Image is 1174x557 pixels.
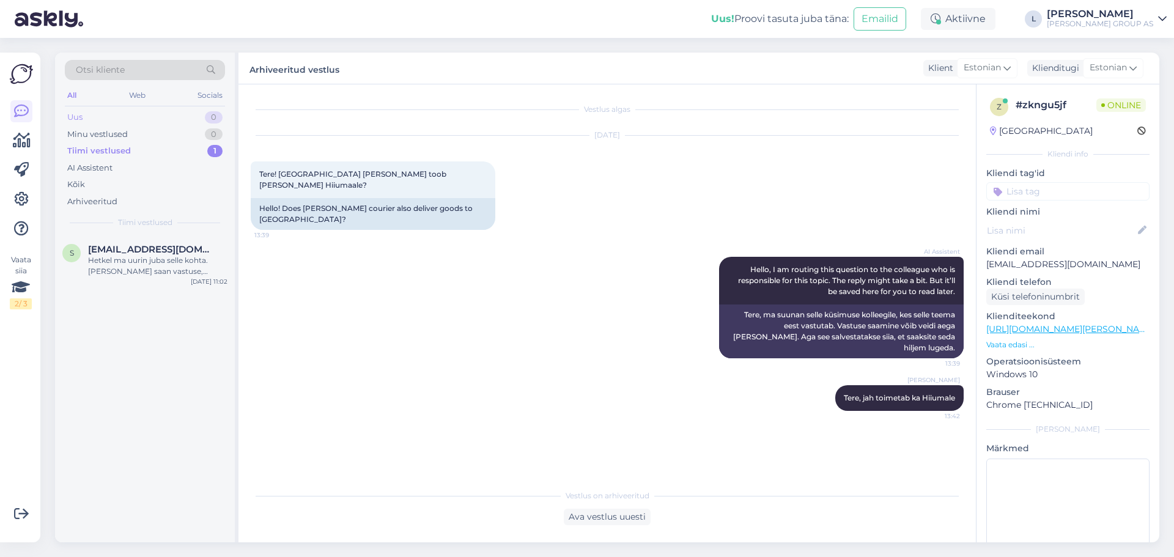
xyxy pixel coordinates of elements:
p: Märkmed [986,442,1150,455]
div: Kliendi info [986,149,1150,160]
div: L [1025,10,1042,28]
span: Tiimi vestlused [118,217,172,228]
a: [URL][DOMAIN_NAME][PERSON_NAME] [986,323,1155,334]
div: Hetkel ma uurin juba selle kohta. [PERSON_NAME] saan vastuse, [PERSON_NAME] teile [PERSON_NAME]. [88,255,227,277]
div: Klient [923,62,953,75]
div: Klienditugi [1027,62,1079,75]
img: Askly Logo [10,62,33,86]
label: Arhiveeritud vestlus [249,60,339,76]
span: s [70,248,74,257]
p: Kliendi nimi [986,205,1150,218]
div: [DATE] 11:02 [191,277,227,286]
p: Kliendi tag'id [986,167,1150,180]
p: Kliendi email [986,245,1150,258]
span: AI Assistent [914,247,960,256]
span: z [997,102,1002,111]
div: [GEOGRAPHIC_DATA] [990,125,1093,138]
div: Proovi tasuta juba täna: [711,12,849,26]
button: Emailid [854,7,906,31]
div: Kõik [67,179,85,191]
a: [PERSON_NAME][PERSON_NAME] GROUP AS [1047,9,1167,29]
input: Lisa tag [986,182,1150,201]
p: [EMAIL_ADDRESS][DOMAIN_NAME] [986,258,1150,271]
p: Kliendi telefon [986,276,1150,289]
div: Arhiveeritud [67,196,117,208]
div: [PERSON_NAME] [986,424,1150,435]
span: Vestlus on arhiveeritud [566,490,649,501]
div: Küsi telefoninumbrit [986,289,1085,305]
p: Chrome [TECHNICAL_ID] [986,399,1150,411]
div: AI Assistent [67,162,113,174]
div: [PERSON_NAME] [1047,9,1153,19]
div: [PERSON_NAME] GROUP AS [1047,19,1153,29]
div: 2 / 3 [10,298,32,309]
p: Brauser [986,386,1150,399]
div: Aktiivne [921,8,995,30]
span: [PERSON_NAME] [907,375,960,385]
span: Estonian [964,61,1001,75]
div: 0 [205,111,223,124]
div: 0 [205,128,223,141]
span: Estonian [1090,61,1127,75]
div: [DATE] [251,130,964,141]
div: Minu vestlused [67,128,128,141]
div: Uus [67,111,83,124]
span: Hello, I am routing this question to the colleague who is responsible for this topic. The reply m... [738,265,957,296]
span: sirle.tammoja@gmail.com [88,244,215,255]
div: # zkngu5jf [1016,98,1096,113]
p: Windows 10 [986,368,1150,381]
div: Tere, ma suunan selle küsimuse kolleegile, kes selle teema eest vastutab. Vastuse saamine võib ve... [719,304,964,358]
span: Otsi kliente [76,64,125,76]
span: 13:39 [254,231,300,240]
span: 13:42 [914,411,960,421]
span: Tere, jah toimetab ka Hiiumale [844,393,955,402]
input: Lisa nimi [987,224,1135,237]
div: Tiimi vestlused [67,145,131,157]
p: Klienditeekond [986,310,1150,323]
div: Ava vestlus uuesti [564,509,651,525]
span: 13:39 [914,359,960,368]
div: Web [127,87,148,103]
div: Socials [195,87,225,103]
span: Tere! [GEOGRAPHIC_DATA] [PERSON_NAME] toob [PERSON_NAME] Hiiumaale? [259,169,448,190]
div: 1 [207,145,223,157]
div: Vestlus algas [251,104,964,115]
div: Hello! Does [PERSON_NAME] courier also deliver goods to [GEOGRAPHIC_DATA]? [251,198,495,230]
div: Vaata siia [10,254,32,309]
b: Uus! [711,13,734,24]
span: Online [1096,98,1146,112]
p: Vaata edasi ... [986,339,1150,350]
div: All [65,87,79,103]
p: Operatsioonisüsteem [986,355,1150,368]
